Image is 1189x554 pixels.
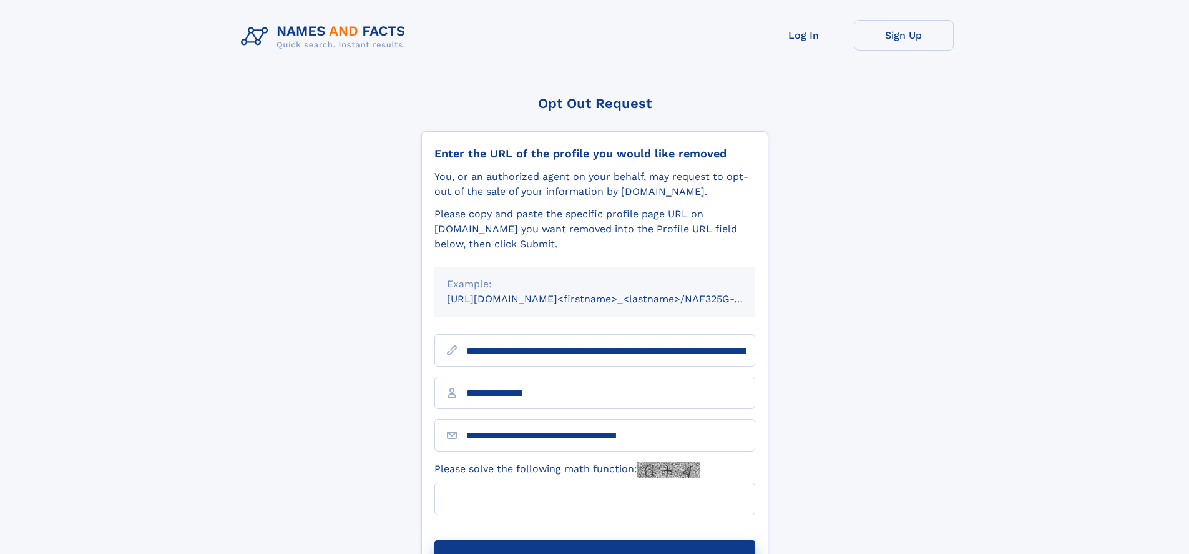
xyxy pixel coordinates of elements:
[434,207,755,252] div: Please copy and paste the specific profile page URL on [DOMAIN_NAME] you want removed into the Pr...
[854,20,954,51] a: Sign Up
[236,20,416,54] img: Logo Names and Facts
[447,277,743,292] div: Example:
[434,147,755,161] div: Enter the URL of the profile you would like removed
[447,293,779,305] small: [URL][DOMAIN_NAME]<firstname>_<lastname>/NAF325G-xxxxxxxx
[421,96,768,111] div: Opt Out Request
[754,20,854,51] a: Log In
[434,462,700,478] label: Please solve the following math function:
[434,169,755,199] div: You, or an authorized agent on your behalf, may request to opt-out of the sale of your informatio...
